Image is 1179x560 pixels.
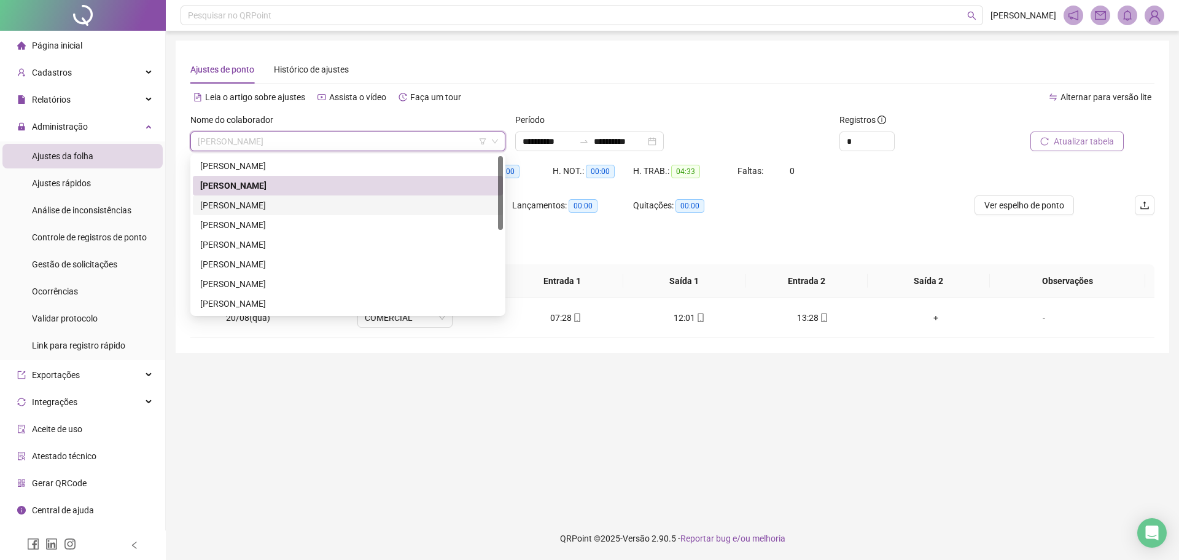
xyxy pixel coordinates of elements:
span: COMERCIAL [365,309,445,327]
span: 0 [790,166,795,176]
th: Entrada 1 [501,264,623,298]
span: Gerar QRCode [32,478,87,488]
span: qrcode [17,479,26,487]
span: 04:33 [671,165,700,178]
span: file [17,95,26,104]
span: file-text [193,93,202,101]
span: Ajustes de ponto [190,65,254,74]
div: Lançamentos: [512,199,632,213]
div: [PERSON_NAME] [200,199,496,212]
span: Análise de inconsistências [32,205,131,215]
span: bell [1122,10,1133,21]
span: 00:00 [675,199,704,213]
span: solution [17,452,26,460]
span: Aceite de uso [32,424,82,434]
span: history [399,93,407,101]
span: 00:00 [586,165,615,178]
label: Nome do colaborador [190,113,281,127]
div: HE 3: [473,164,553,178]
span: Atualizar tabela [1054,135,1114,148]
span: Ajustes da folha [32,151,93,161]
div: [PERSON_NAME] [200,277,496,291]
span: to [579,136,589,146]
span: down [491,138,499,145]
span: Página inicial [32,41,82,50]
span: Validar protocolo [32,314,98,323]
footer: QRPoint © 2025 - 2.90.5 - [166,517,1179,560]
div: Open Intercom Messenger [1137,518,1167,548]
th: Saída 1 [623,264,745,298]
span: swap [1049,93,1057,101]
div: JESSICA APARECIDA DE OLIVEIRA [193,294,503,314]
button: Ver espelho de ponto [975,195,1074,215]
span: search [967,11,976,20]
div: [PERSON_NAME] [200,238,496,251]
span: upload [1140,200,1150,210]
th: Observações [990,264,1145,298]
span: sync [17,398,26,406]
span: Relatórios [32,95,71,105]
span: Link para registro rápido [32,341,125,350]
div: [PERSON_NAME] [200,297,496,310]
span: youtube [317,93,326,101]
div: [PERSON_NAME] [200,258,496,271]
label: Período [515,113,553,127]
span: Registros [839,113,886,127]
span: filter [479,138,486,145]
span: export [17,371,26,379]
div: EMERSON HENRIQUE DOS SANTOS [193,195,503,215]
div: 12:01 [637,311,741,325]
th: Entrada 2 [745,264,868,298]
span: Histórico de ajustes [274,65,349,74]
span: Alternar para versão lite [1060,92,1151,102]
span: Cadastros [32,68,72,77]
span: lock [17,122,26,131]
span: Ocorrências [32,286,78,296]
div: + [884,311,988,325]
div: Quitações: [633,199,753,213]
span: linkedin [45,538,58,550]
span: 20/08(qua) [226,313,270,323]
div: [PERSON_NAME] [200,218,496,232]
span: notification [1068,10,1079,21]
span: left [130,541,139,550]
span: reload [1040,137,1049,146]
span: user-add [17,68,26,77]
div: EDNEI KAUÃ FARIA COSTA [193,156,503,176]
span: Administração [32,122,88,132]
span: Assista o vídeo [329,92,386,102]
span: info-circle [17,506,26,515]
span: info-circle [877,116,886,124]
div: H. TRAB.: [633,164,737,178]
span: instagram [64,538,76,550]
span: audit [17,425,26,433]
span: Faça um tour [410,92,461,102]
span: Faltas: [737,166,765,176]
div: 07:28 [514,311,618,325]
span: [PERSON_NAME] [990,9,1056,22]
span: Ajustes rápidos [32,178,91,188]
div: - [1008,311,1080,325]
span: Integrações [32,397,77,407]
div: EMERSON LUIZ DA COSTA [193,215,503,235]
div: H. NOT.: [553,164,633,178]
th: Saída 2 [868,264,990,298]
span: Atestado técnico [32,451,96,461]
span: Observações [1000,274,1135,288]
span: Versão [623,534,650,543]
span: EDUARDO HENRIQUE DE FREITAS CORREA [198,132,498,151]
span: Reportar bug e/ou melhoria [680,534,785,543]
div: [PERSON_NAME] [200,159,496,173]
div: EDUARDO HENRIQUE DE FREITAS CORREA [193,176,503,195]
span: swap-right [579,136,589,146]
span: mail [1095,10,1106,21]
span: 00:00 [569,199,597,213]
span: facebook [27,538,39,550]
span: Central de ajuda [32,505,94,515]
div: ITALO ANTÔNIO NOLASCO [193,274,503,294]
span: Gestão de solicitações [32,259,117,269]
button: Atualizar tabela [1030,132,1124,151]
span: mobile [695,314,705,322]
span: Ver espelho de ponto [984,199,1064,212]
span: Leia o artigo sobre ajustes [205,92,305,102]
